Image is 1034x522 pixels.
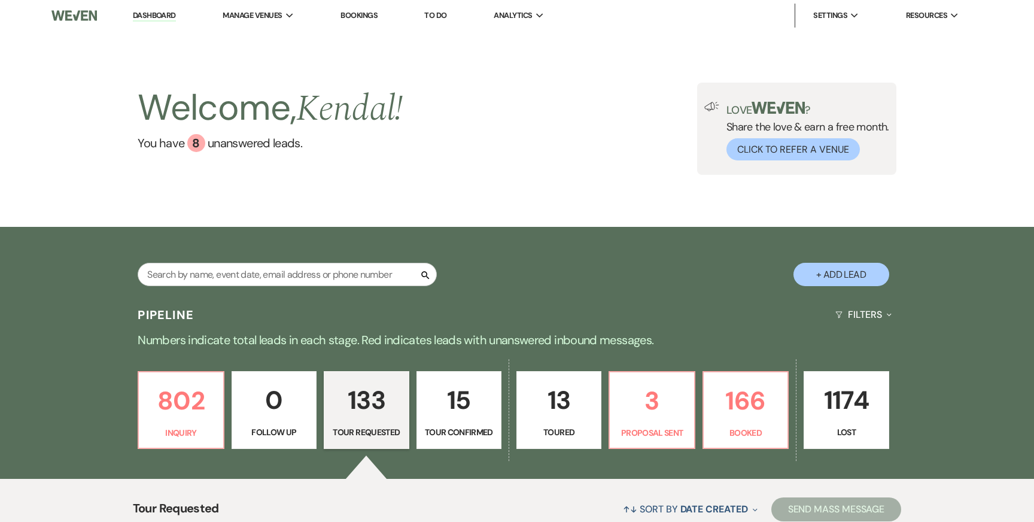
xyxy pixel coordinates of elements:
a: 0Follow Up [232,371,317,449]
a: 3Proposal Sent [609,371,695,449]
p: Tour Confirmed [424,426,494,439]
a: To Do [424,10,446,20]
button: Filters [831,299,896,330]
div: Share the love & earn a free month. [719,102,889,160]
a: 133Tour Requested [324,371,409,449]
p: Love ? [726,102,889,116]
p: 166 [711,381,780,421]
img: Weven Logo [51,3,97,28]
p: Toured [524,426,594,439]
img: loud-speaker-illustration.svg [704,102,719,111]
a: 13Toured [516,371,601,449]
button: Send Mass Message [771,497,902,521]
p: 13 [524,380,594,420]
div: 8 [187,134,205,152]
p: Numbers indicate total leads in each stage. Red indicates leads with unanswered inbound messages. [86,330,948,350]
span: Analytics [494,10,532,22]
a: 802Inquiry [138,371,224,449]
p: 3 [617,381,686,421]
input: Search by name, event date, email address or phone number [138,263,437,286]
a: Bookings [340,10,378,20]
p: 0 [239,380,309,420]
span: Kendal ! [296,81,403,136]
span: Date Created [680,503,748,515]
a: Dashboard [133,10,176,22]
button: + Add Lead [793,263,889,286]
p: Booked [711,426,780,439]
h2: Welcome, [138,83,403,134]
p: 15 [424,380,494,420]
span: ↑↓ [623,503,637,515]
p: Follow Up [239,426,309,439]
a: 15Tour Confirmed [416,371,501,449]
p: 1174 [811,380,881,420]
p: 802 [146,381,215,421]
h3: Pipeline [138,306,194,323]
p: Proposal Sent [617,426,686,439]
span: Settings [813,10,847,22]
p: 133 [332,380,401,420]
p: Inquiry [146,426,215,439]
span: Manage Venues [223,10,282,22]
a: 1174Lost [804,371,889,449]
p: Tour Requested [332,426,401,439]
img: weven-logo-green.svg [752,102,805,114]
a: You have 8 unanswered leads. [138,134,403,152]
span: Resources [906,10,947,22]
p: Lost [811,426,881,439]
a: 166Booked [702,371,789,449]
button: Click to Refer a Venue [726,138,860,160]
